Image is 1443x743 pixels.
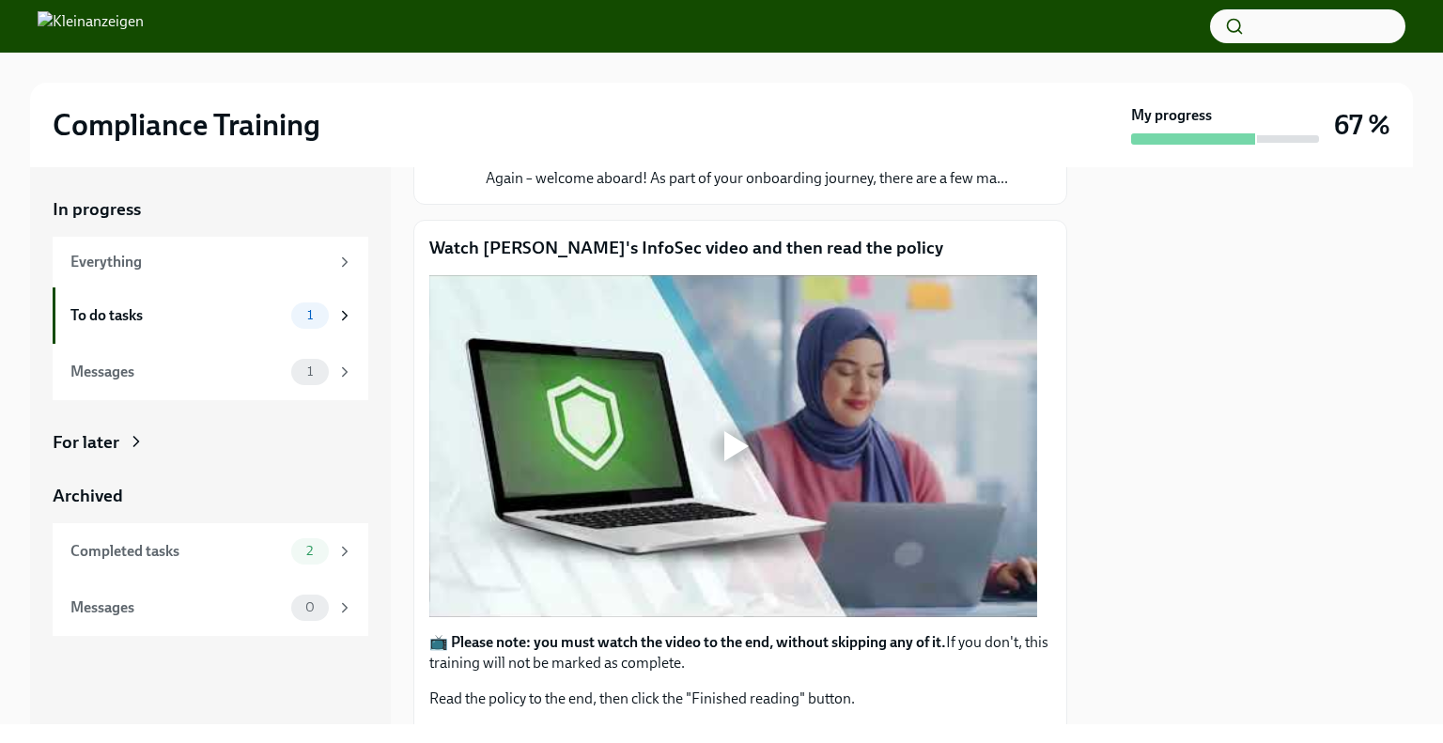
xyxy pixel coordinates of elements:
span: 0 [294,600,326,614]
a: Completed tasks2 [53,523,368,580]
span: 1 [296,308,324,322]
p: Read the policy to the end, then click the "Finished reading" button. [429,689,1051,709]
div: Everything [70,252,329,272]
img: Kleinanzeigen [38,11,144,41]
div: For later [53,430,119,455]
p: Watch [PERSON_NAME]'s InfoSec video and then read the policy [429,236,1051,260]
a: Messages0 [53,580,368,636]
div: To do tasks [70,305,284,326]
a: Archived [53,484,368,508]
div: Messages [70,597,284,618]
div: Messages [70,362,284,382]
p: If you don't, this training will not be marked as complete. [429,632,1051,673]
strong: My progress [1131,105,1212,126]
a: To do tasks1 [53,287,368,344]
span: 1 [296,364,324,379]
a: In progress [53,197,368,222]
h2: Compliance Training [53,106,320,144]
a: Messages1 [53,344,368,400]
div: Completed tasks [70,541,284,562]
span: 2 [295,544,324,558]
a: For later [53,430,368,455]
h3: 67 % [1334,108,1390,142]
strong: 📺 Please note: you must watch the video to the end, without skipping any of it. [429,633,946,651]
a: Everything [53,237,368,287]
p: Again – welcome aboard! As part of your onboarding journey, there are a few ma... [486,168,1008,189]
